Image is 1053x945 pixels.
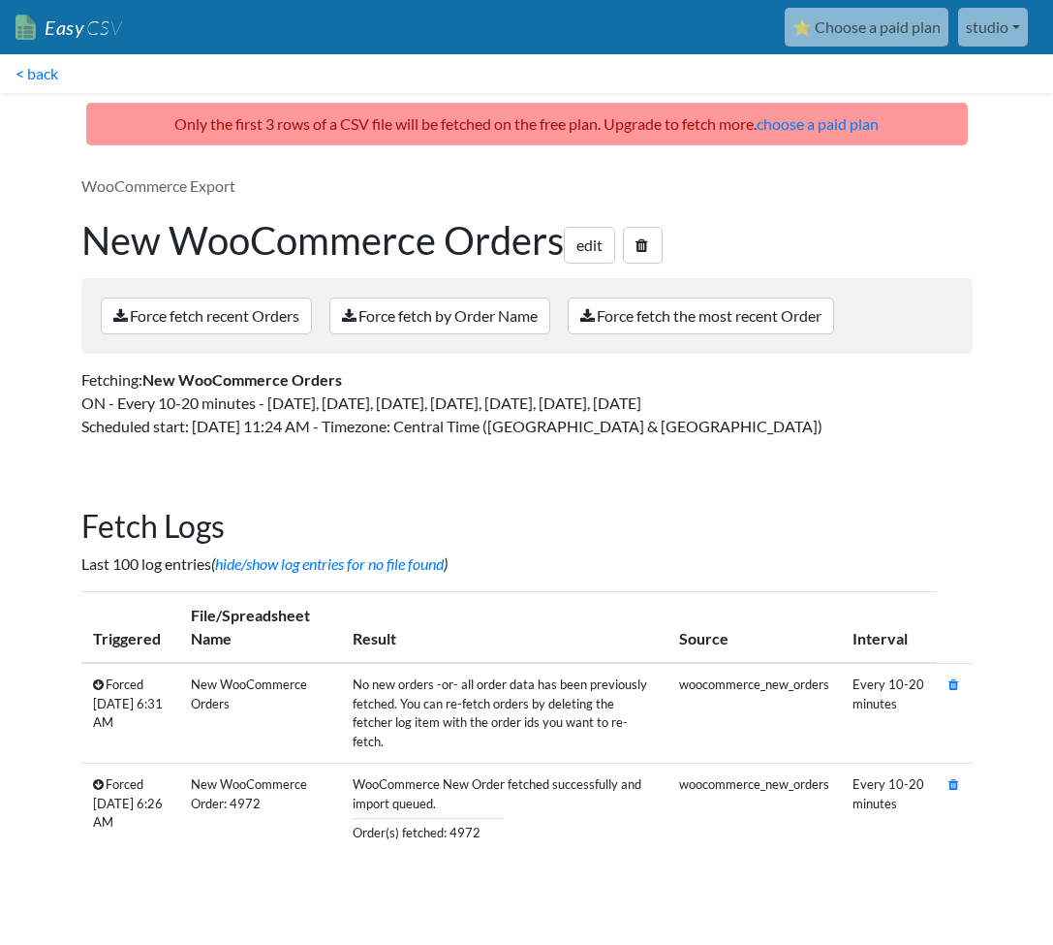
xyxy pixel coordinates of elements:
td: woocommerce_new_orders [667,764,841,855]
td: Forced [DATE] 6:26 AM [81,764,179,855]
td: New WooCommerce Order: 4972 [179,764,341,855]
span: CSV [84,16,122,40]
h1: New WooCommerce Orders [81,217,973,264]
td: Forced [DATE] 6:31 AM [81,663,179,764]
th: Result [341,592,668,664]
p: Order(s) fetched: 4972 [353,818,505,843]
td: New WooCommerce Orders [179,663,341,764]
strong: New WooCommerce Orders [142,370,342,389]
a: edit [564,227,615,264]
a: hide/show log entries for no file found [215,554,444,573]
th: Source [667,592,841,664]
a: Force fetch recent Orders [101,298,312,334]
a: Force fetch the most recent Order [568,298,834,334]
td: woocommerce_new_orders [667,663,841,764]
a: Force fetch by Order Name [329,298,550,334]
th: File/Spreadsheet Name [179,592,341,664]
p: Fetching: ON - Every 10-20 minutes - [DATE], [DATE], [DATE], [DATE], [DATE], [DATE], [DATE] Sched... [81,368,973,438]
p: WooCommerce Export [81,174,973,198]
a: EasyCSV [15,8,122,47]
p: Only the first 3 rows of a CSV file will be fetched on the free plan. Upgrade to fetch more. [86,103,968,145]
td: Every 10-20 minutes [841,663,937,764]
a: ⭐ Choose a paid plan [785,8,948,47]
a: studio [958,8,1028,47]
td: WooCommerce New Order fetched successfully and import queued. [341,764,668,855]
th: Interval [841,592,937,664]
p: Last 100 log entries [81,552,973,576]
a: choose a paid plan [757,114,879,133]
th: Triggered [81,592,179,664]
td: Every 10-20 minutes [841,764,937,855]
td: No new orders -or- all order data has been previously fetched. You can re-fetch orders by deletin... [341,663,668,764]
h2: Fetch Logs [81,508,973,545]
i: ( ) [211,554,448,573]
